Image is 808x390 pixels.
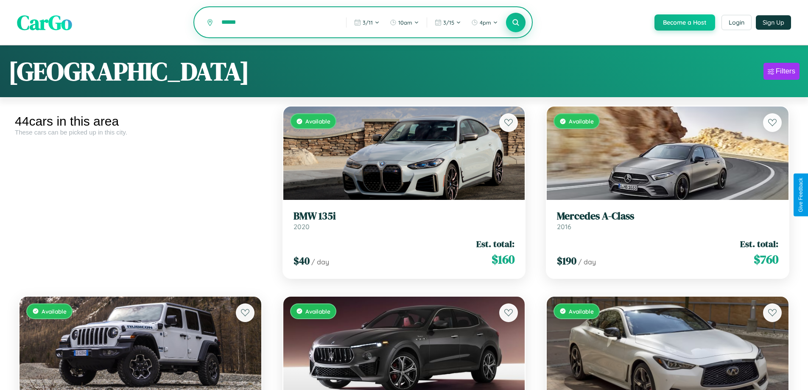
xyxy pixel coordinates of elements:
[569,308,594,315] span: Available
[443,19,454,26] span: 3 / 15
[763,63,800,80] button: Filters
[17,8,72,36] span: CarGo
[467,16,502,29] button: 4pm
[776,67,795,76] div: Filters
[15,114,266,129] div: 44 cars in this area
[557,210,778,231] a: Mercedes A-Class2016
[15,129,266,136] div: These cars can be picked up in this city.
[398,19,412,26] span: 10am
[654,14,715,31] button: Become a Host
[569,118,594,125] span: Available
[294,210,515,231] a: BMW 135i2020
[305,118,330,125] span: Available
[756,15,791,30] button: Sign Up
[578,258,596,266] span: / day
[798,178,804,212] div: Give Feedback
[754,251,778,268] span: $ 760
[294,222,310,231] span: 2020
[476,238,514,250] span: Est. total:
[305,308,330,315] span: Available
[294,210,515,222] h3: BMW 135i
[350,16,384,29] button: 3/11
[386,16,423,29] button: 10am
[740,238,778,250] span: Est. total:
[311,258,329,266] span: / day
[8,54,249,89] h1: [GEOGRAPHIC_DATA]
[42,308,67,315] span: Available
[721,15,752,30] button: Login
[480,19,491,26] span: 4pm
[557,210,778,222] h3: Mercedes A-Class
[492,251,514,268] span: $ 160
[557,222,571,231] span: 2016
[557,254,576,268] span: $ 190
[363,19,373,26] span: 3 / 11
[431,16,465,29] button: 3/15
[294,254,310,268] span: $ 40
